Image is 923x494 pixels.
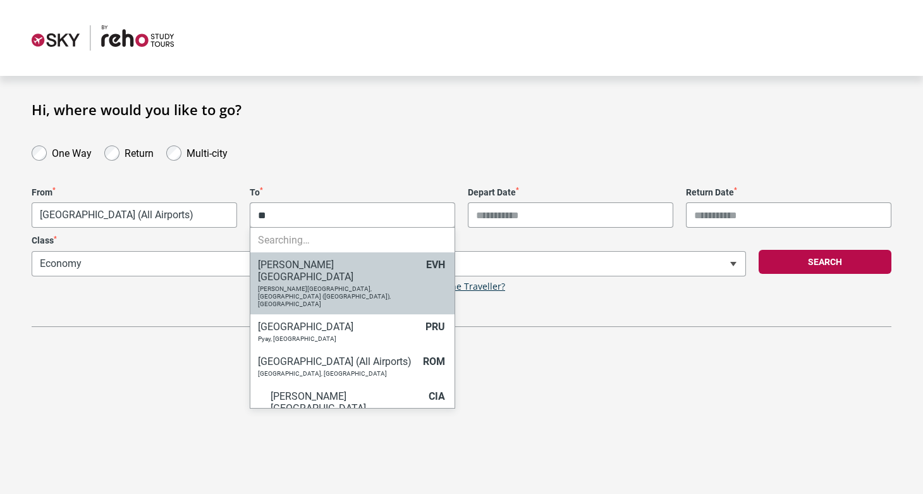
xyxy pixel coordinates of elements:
[395,251,746,276] span: 1 Adult
[423,355,445,367] span: ROM
[32,202,237,228] span: Melbourne, Australia
[258,259,420,283] h6: [PERSON_NAME][GEOGRAPHIC_DATA]
[32,101,891,118] h1: Hi, where would you like to go?
[258,285,420,308] p: [PERSON_NAME][GEOGRAPHIC_DATA], [GEOGRAPHIC_DATA] ([GEOGRAPHIC_DATA]), [GEOGRAPHIC_DATA]
[186,144,228,159] label: Multi-city
[686,187,891,198] label: Return Date
[250,228,455,252] li: Searching…
[32,251,382,276] span: Economy
[426,259,445,271] span: EVH
[429,390,445,402] span: CIA
[258,335,419,343] p: Pyay, [GEOGRAPHIC_DATA]
[271,390,422,414] h6: [PERSON_NAME][GEOGRAPHIC_DATA]
[250,202,455,228] span: City or Airport
[468,187,673,198] label: Depart Date
[250,187,455,198] label: To
[759,250,891,274] button: Search
[125,144,154,159] label: Return
[32,203,236,227] span: Melbourne, Australia
[32,252,382,276] span: Economy
[395,235,746,246] label: Travellers
[32,187,237,198] label: From
[425,321,445,333] span: PRU
[32,235,382,246] label: Class
[258,370,417,378] p: [GEOGRAPHIC_DATA], [GEOGRAPHIC_DATA]
[396,252,745,276] span: 1 Adult
[52,144,92,159] label: One Way
[258,321,419,333] h6: [GEOGRAPHIC_DATA]
[258,355,417,367] h6: [GEOGRAPHIC_DATA] (All Airports)
[250,202,455,228] input: Search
